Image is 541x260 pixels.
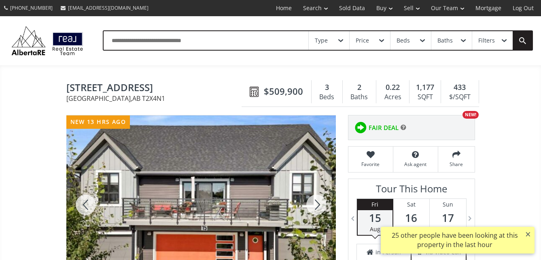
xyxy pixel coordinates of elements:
[437,38,453,43] div: Baths
[358,212,392,224] span: 15
[316,82,338,93] div: 3
[68,4,149,11] span: [EMAIL_ADDRESS][DOMAIN_NAME]
[356,38,369,43] div: Price
[393,212,429,224] span: 16
[445,91,474,103] div: $/SQFT
[347,82,372,93] div: 2
[380,91,405,103] div: Acres
[430,212,466,224] span: 17
[478,38,495,43] div: Filters
[8,24,87,57] img: Logo
[57,0,153,15] a: [EMAIL_ADDRESS][DOMAIN_NAME]
[370,225,380,233] span: Aug
[356,183,467,198] h3: Tour This Home
[414,91,437,103] div: SQFT
[66,82,246,95] span: 100 Walgrove Court SE #3110
[416,82,434,93] span: 1,177
[443,225,453,233] span: Aug
[385,231,524,249] div: 25 other people have been looking at this property in the last hour
[315,38,328,43] div: Type
[10,4,53,11] span: [PHONE_NUMBER]
[316,91,338,103] div: Beds
[376,248,401,256] span: in Person
[393,199,429,210] div: Sat
[463,111,479,119] div: NEW!
[264,85,303,98] span: $509,900
[352,119,369,136] img: rating icon
[397,161,434,168] span: Ask agent
[66,115,130,129] div: new 13 hrs ago
[430,199,466,210] div: Sun
[442,161,471,168] span: Share
[358,199,392,210] div: Fri
[347,91,372,103] div: Baths
[397,38,410,43] div: Beds
[380,82,405,93] div: 0.22
[352,161,389,168] span: Favorite
[406,225,416,233] span: Aug
[369,124,399,132] span: FAIR DEAL
[66,95,246,102] span: [GEOGRAPHIC_DATA] , AB T2X4N1
[445,82,474,93] div: 433
[522,227,535,241] button: ×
